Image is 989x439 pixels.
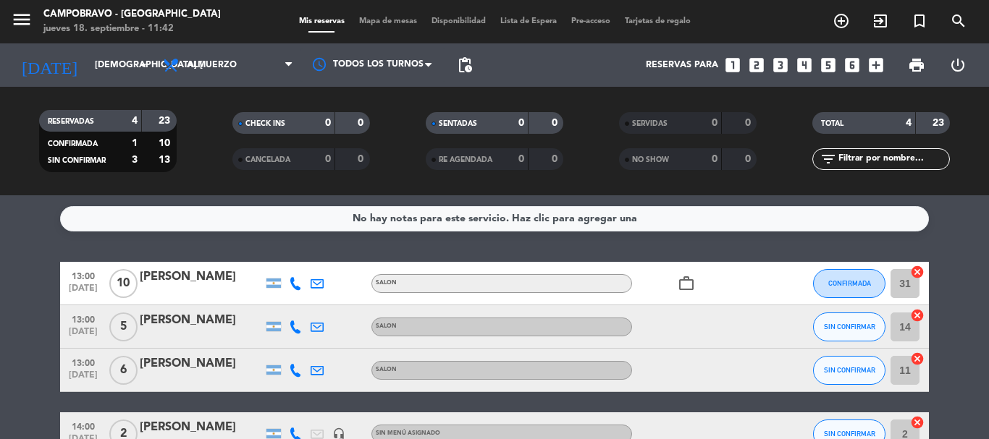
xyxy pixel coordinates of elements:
[376,430,440,436] span: Sin menú asignado
[949,56,967,74] i: power_settings_new
[65,284,101,300] span: [DATE]
[43,22,221,36] div: jueves 18. septiembre - 11:42
[325,118,331,128] strong: 0
[493,17,564,25] span: Lista de Espera
[65,370,101,387] span: [DATE]
[140,354,263,373] div: [PERSON_NAME]
[872,12,889,30] i: exit_to_app
[632,156,669,163] span: NO SHOW
[439,120,477,127] span: SENTADAS
[109,269,138,298] span: 10
[824,366,875,374] span: SIN CONFIRMAR
[48,157,106,164] span: SIN CONFIRMAR
[65,267,101,284] span: 13:00
[132,116,138,126] strong: 4
[813,269,885,298] button: CONFIRMADA
[43,7,221,22] div: Campobravo - [GEOGRAPHIC_DATA]
[245,156,290,163] span: CANCELADA
[353,210,637,227] div: No hay notas para este servicio. Haz clic para agregar una
[11,9,33,35] button: menu
[678,275,695,292] i: work_outline
[159,155,173,165] strong: 13
[65,327,101,344] span: [DATE]
[159,138,173,148] strong: 10
[109,312,138,341] span: 5
[837,151,949,167] input: Filtrar por nombre...
[376,323,397,329] span: SALON
[910,308,925,323] i: cancel
[824,323,875,331] span: SIN CONFIRMAR
[65,354,101,370] span: 13:00
[352,17,424,25] span: Mapa de mesas
[358,154,366,164] strong: 0
[618,17,698,25] span: Tarjetas de regalo
[745,118,754,128] strong: 0
[132,138,138,148] strong: 1
[11,9,33,30] i: menu
[843,56,862,74] i: looks_6
[518,118,524,128] strong: 0
[245,120,285,127] span: CHECK INS
[564,17,618,25] span: Pre-acceso
[140,268,263,286] div: [PERSON_NAME]
[813,312,885,341] button: SIN CONFIRMAR
[518,154,524,164] strong: 0
[712,118,717,128] strong: 0
[824,430,875,438] span: SIN CONFIRMAR
[11,49,88,81] i: [DATE]
[813,356,885,385] button: SIN CONFIRMAR
[646,60,718,70] span: Reservas para
[132,155,138,165] strong: 3
[820,150,837,168] i: filter_list
[65,310,101,327] span: 13:00
[821,120,843,127] span: TOTAL
[325,154,331,164] strong: 0
[828,279,871,287] span: CONFIRMADA
[109,356,138,385] span: 6
[910,351,925,366] i: cancel
[552,118,560,128] strong: 0
[833,12,850,30] i: add_circle_outline
[140,311,263,330] div: [PERSON_NAME]
[632,120,668,127] span: SERVIDAS
[950,12,967,30] i: search
[910,265,925,279] i: cancel
[65,417,101,434] span: 14:00
[439,156,492,163] span: RE AGENDADA
[911,12,928,30] i: turned_in_not
[552,154,560,164] strong: 0
[48,140,98,148] span: CONFIRMADA
[908,56,925,74] span: print
[424,17,493,25] span: Disponibilidad
[358,118,366,128] strong: 0
[159,116,173,126] strong: 23
[795,56,814,74] i: looks_4
[819,56,838,74] i: looks_5
[747,56,766,74] i: looks_two
[140,418,263,437] div: [PERSON_NAME]
[456,56,474,74] span: pending_actions
[723,56,742,74] i: looks_one
[376,367,397,372] span: SALON
[933,118,947,128] strong: 23
[906,118,912,128] strong: 4
[292,17,352,25] span: Mis reservas
[376,280,397,286] span: SALON
[771,56,790,74] i: looks_3
[135,56,152,74] i: arrow_drop_down
[910,415,925,430] i: cancel
[712,154,717,164] strong: 0
[937,43,978,87] div: LOG OUT
[48,118,94,125] span: RESERVADAS
[745,154,754,164] strong: 0
[867,56,885,74] i: add_box
[187,60,237,70] span: Almuerzo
